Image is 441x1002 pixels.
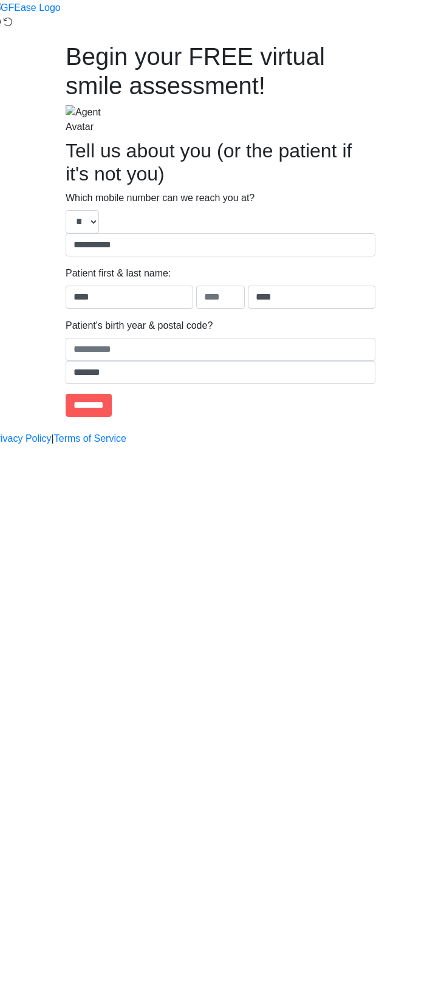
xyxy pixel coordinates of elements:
label: Patient first & last name: [66,266,171,281]
a: | [52,431,54,446]
h2: Tell us about you (or the patient if it's not you) [66,139,375,186]
label: Which mobile number can we reach you at? [66,191,255,205]
img: Agent Avatar [66,105,102,134]
a: Terms of Service [54,431,126,446]
h1: Begin your FREE virtual smile assessment! [66,42,375,100]
label: Patient's birth year & postal code? [66,318,213,333]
